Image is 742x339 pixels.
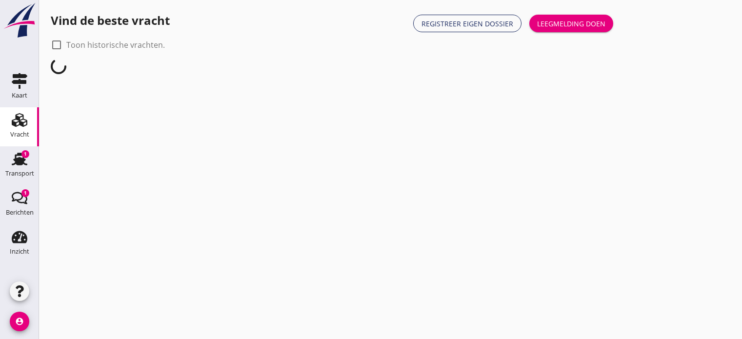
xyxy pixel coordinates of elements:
[537,19,605,29] div: Leegmelding doen
[12,92,27,99] div: Kaart
[10,131,29,138] div: Vracht
[21,150,29,158] div: 1
[6,209,34,216] div: Berichten
[10,248,29,255] div: Inzicht
[413,15,521,32] a: Registreer eigen dossier
[5,170,34,177] div: Transport
[51,12,170,35] h1: Vind de beste vracht
[529,15,613,32] button: Leegmelding doen
[2,2,37,39] img: logo-small.a267ee39.svg
[421,19,513,29] div: Registreer eigen dossier
[21,189,29,197] div: 1
[10,312,29,331] i: account_circle
[66,40,165,50] label: Toon historische vrachten.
